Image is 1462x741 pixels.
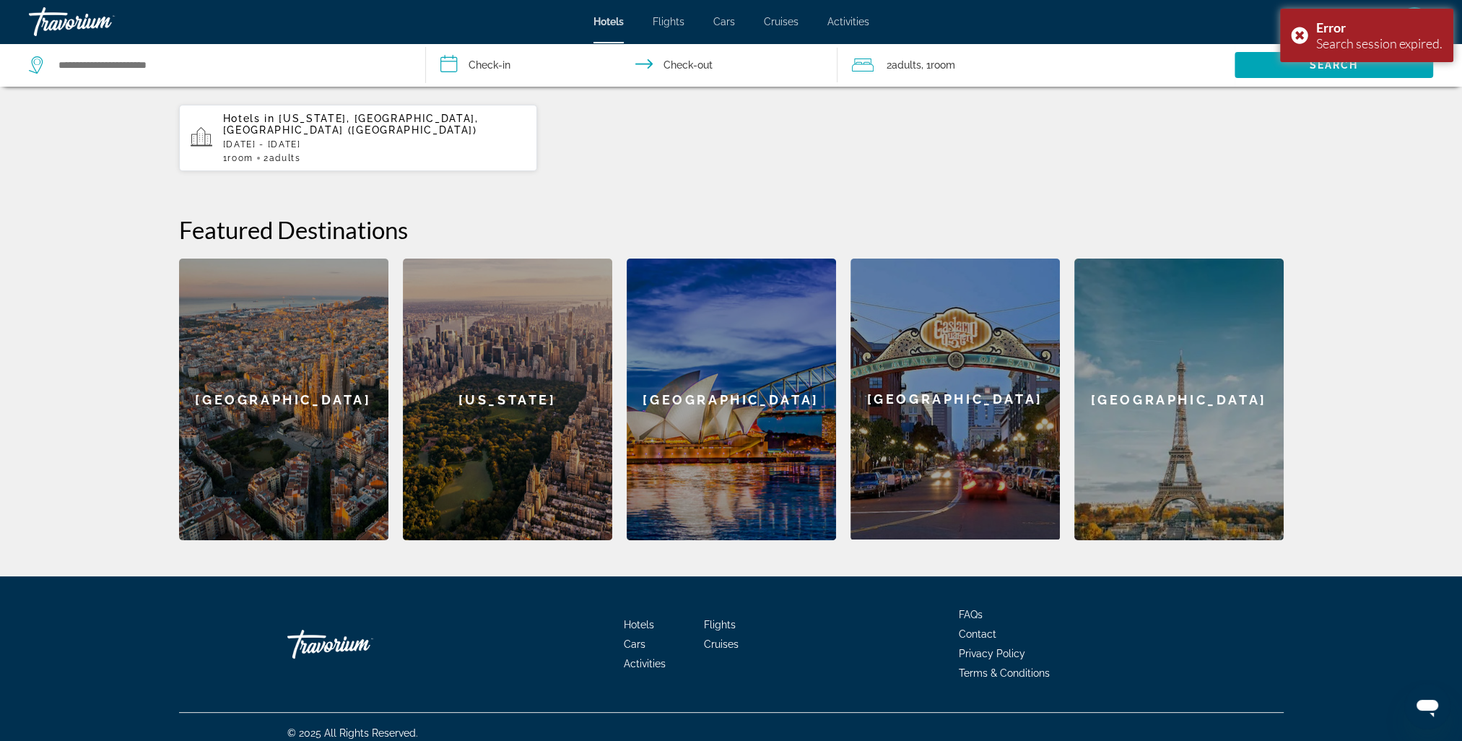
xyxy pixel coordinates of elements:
[269,153,301,163] span: Adults
[593,16,624,27] a: Hotels
[264,153,301,163] span: 2
[179,215,1284,244] h2: Featured Destinations
[764,16,799,27] a: Cruises
[653,16,684,27] a: Flights
[1235,52,1433,78] button: Search
[426,43,837,87] button: Check in and out dates
[892,59,921,71] span: Adults
[403,259,612,540] a: [US_STATE]
[713,16,735,27] a: Cars
[931,59,955,71] span: Room
[959,648,1025,659] a: Privacy Policy
[223,139,526,149] p: [DATE] - [DATE]
[227,153,253,163] span: Room
[1074,259,1284,540] a: [GEOGRAPHIC_DATA]
[959,667,1050,679] a: Terms & Conditions
[179,104,538,172] button: Hotels in [US_STATE], [GEOGRAPHIC_DATA], [GEOGRAPHIC_DATA] ([GEOGRAPHIC_DATA])[DATE] - [DATE]1Roo...
[959,628,996,640] a: Contact
[29,3,173,40] a: Travorium
[223,113,275,124] span: Hotels in
[287,623,432,666] a: Travorium
[959,609,983,620] a: FAQs
[624,638,645,650] a: Cars
[1310,59,1359,71] span: Search
[624,619,654,630] a: Hotels
[223,113,479,136] span: [US_STATE], [GEOGRAPHIC_DATA], [GEOGRAPHIC_DATA] ([GEOGRAPHIC_DATA])
[1316,19,1443,35] div: Error
[837,43,1235,87] button: Travelers: 2 adults, 0 children
[1404,683,1450,729] iframe: Button to launch messaging window
[1396,6,1433,37] button: User Menu
[179,259,388,540] a: [GEOGRAPHIC_DATA]
[1316,35,1443,51] div: Search session expired.
[624,658,666,669] a: Activities
[627,259,836,540] a: [GEOGRAPHIC_DATA]
[704,619,736,630] a: Flights
[287,727,418,739] span: © 2025 All Rights Reserved.
[887,55,921,75] span: 2
[223,153,253,163] span: 1
[921,55,955,75] span: , 1
[827,16,869,27] a: Activities
[850,259,1060,539] div: [GEOGRAPHIC_DATA]
[704,638,739,650] a: Cruises
[850,259,1060,540] a: [GEOGRAPHIC_DATA]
